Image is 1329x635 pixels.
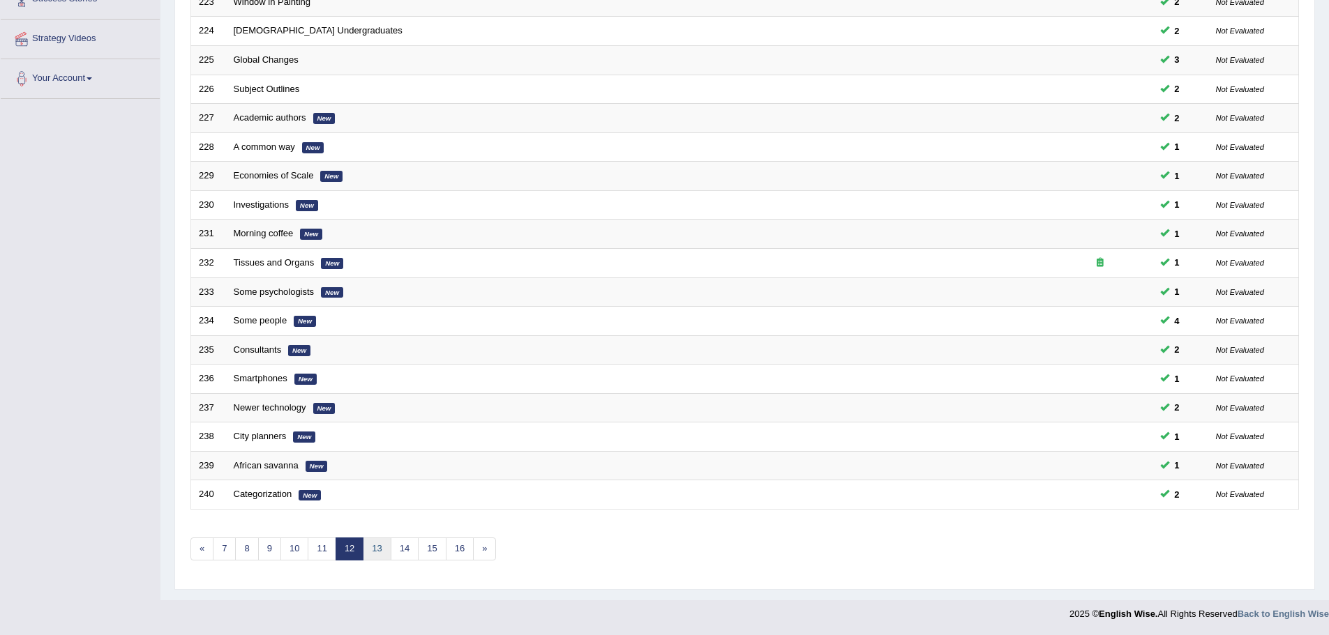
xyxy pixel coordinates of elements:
td: 227 [191,104,226,133]
div: 2025 © All Rights Reserved [1069,600,1329,620]
a: Global Changes [234,54,299,65]
small: Not Evaluated [1216,490,1264,498]
a: 10 [280,537,308,560]
a: Academic authors [234,112,306,123]
em: New [294,374,317,385]
span: You can still take this question [1169,255,1185,270]
em: New [313,113,336,124]
a: 9 [258,537,281,560]
span: You can still take this question [1169,372,1185,386]
a: City planners [234,431,287,441]
span: You can still take this question [1169,52,1185,67]
td: 231 [191,220,226,249]
td: 232 [191,248,226,277]
small: Not Evaluated [1216,374,1264,383]
a: Some psychologists [234,286,315,297]
span: You can still take this question [1169,487,1185,502]
a: Strategy Videos [1,20,160,54]
em: New [321,287,343,298]
a: 7 [213,537,236,560]
a: Investigations [234,199,290,210]
em: New [302,142,324,153]
span: You can still take this question [1169,139,1185,154]
small: Not Evaluated [1216,259,1264,267]
small: Not Evaluated [1216,229,1264,238]
small: Not Evaluated [1216,143,1264,151]
em: New [296,200,318,211]
span: You can still take this question [1169,227,1185,241]
td: 236 [191,365,226,394]
a: 15 [418,537,446,560]
td: 229 [191,162,226,191]
a: Smartphones [234,373,287,383]
small: Not Evaluated [1216,201,1264,209]
small: Not Evaluated [1216,288,1264,296]
strong: English Wise. [1099,609,1157,619]
em: New [313,403,336,414]
a: Subject Outlines [234,84,300,94]
small: Not Evaluated [1216,26,1264,35]
a: Economies of Scale [234,170,314,181]
a: Your Account [1,59,160,94]
span: You can still take this question [1169,197,1185,212]
a: Some people [234,315,287,326]
td: 226 [191,75,226,104]
span: You can still take this question [1169,429,1185,444]
span: You can still take this question [1169,314,1185,328]
small: Not Evaluated [1216,114,1264,122]
td: 237 [191,393,226,422]
td: 224 [191,17,226,46]
a: « [190,537,213,560]
span: You can still take this question [1169,82,1185,96]
a: 8 [235,537,258,560]
td: 234 [191,307,226,336]
em: New [321,258,343,269]
span: You can still take this question [1169,458,1185,473]
small: Not Evaluated [1216,171,1264,180]
a: A common way [234,141,295,152]
a: Morning coffee [234,228,294,238]
td: 228 [191,132,226,162]
a: African savanna [234,460,299,470]
small: Not Evaluated [1216,432,1264,441]
em: New [306,461,328,472]
a: Categorization [234,489,292,499]
em: New [293,431,315,443]
td: 238 [191,422,226,452]
em: New [294,316,316,327]
small: Not Evaluated [1216,461,1264,470]
span: You can still take this question [1169,169,1185,183]
div: Exam occurring question [1056,257,1145,270]
a: [DEMOGRAPHIC_DATA] Undergraduates [234,25,403,36]
small: Not Evaluated [1216,85,1264,93]
span: You can still take this question [1169,400,1185,415]
a: 11 [308,537,336,560]
em: New [288,345,310,356]
span: You can still take this question [1169,342,1185,357]
em: New [320,171,343,182]
span: You can still take this question [1169,24,1185,38]
td: 239 [191,451,226,480]
em: New [300,229,322,240]
em: New [299,490,321,501]
td: 225 [191,46,226,75]
a: Consultants [234,344,282,355]
a: 13 [363,537,391,560]
a: 14 [391,537,419,560]
td: 233 [191,277,226,307]
small: Not Evaluated [1216,404,1264,412]
td: 230 [191,190,226,220]
a: » [473,537,496,560]
td: 240 [191,480,226,510]
a: 16 [446,537,474,560]
a: 12 [336,537,363,560]
a: Newer technology [234,402,306,413]
span: You can still take this question [1169,111,1185,125]
small: Not Evaluated [1216,56,1264,64]
span: You can still take this question [1169,284,1185,299]
a: Tissues and Organs [234,257,315,268]
a: Back to English Wise [1238,609,1329,619]
small: Not Evaluated [1216,316,1264,325]
small: Not Evaluated [1216,346,1264,354]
